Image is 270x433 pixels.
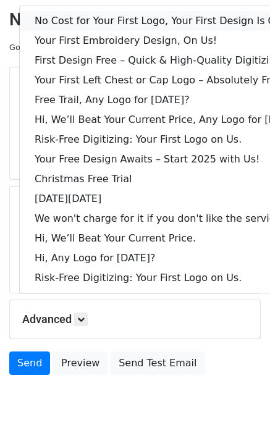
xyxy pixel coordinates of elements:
a: Send [9,351,50,375]
small: Google Sheet: [9,43,106,52]
a: Preview [53,351,108,375]
iframe: Chat Widget [208,374,270,433]
h5: Advanced [22,313,248,326]
a: Send Test Email [111,351,205,375]
h2: New Campaign [9,9,261,30]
